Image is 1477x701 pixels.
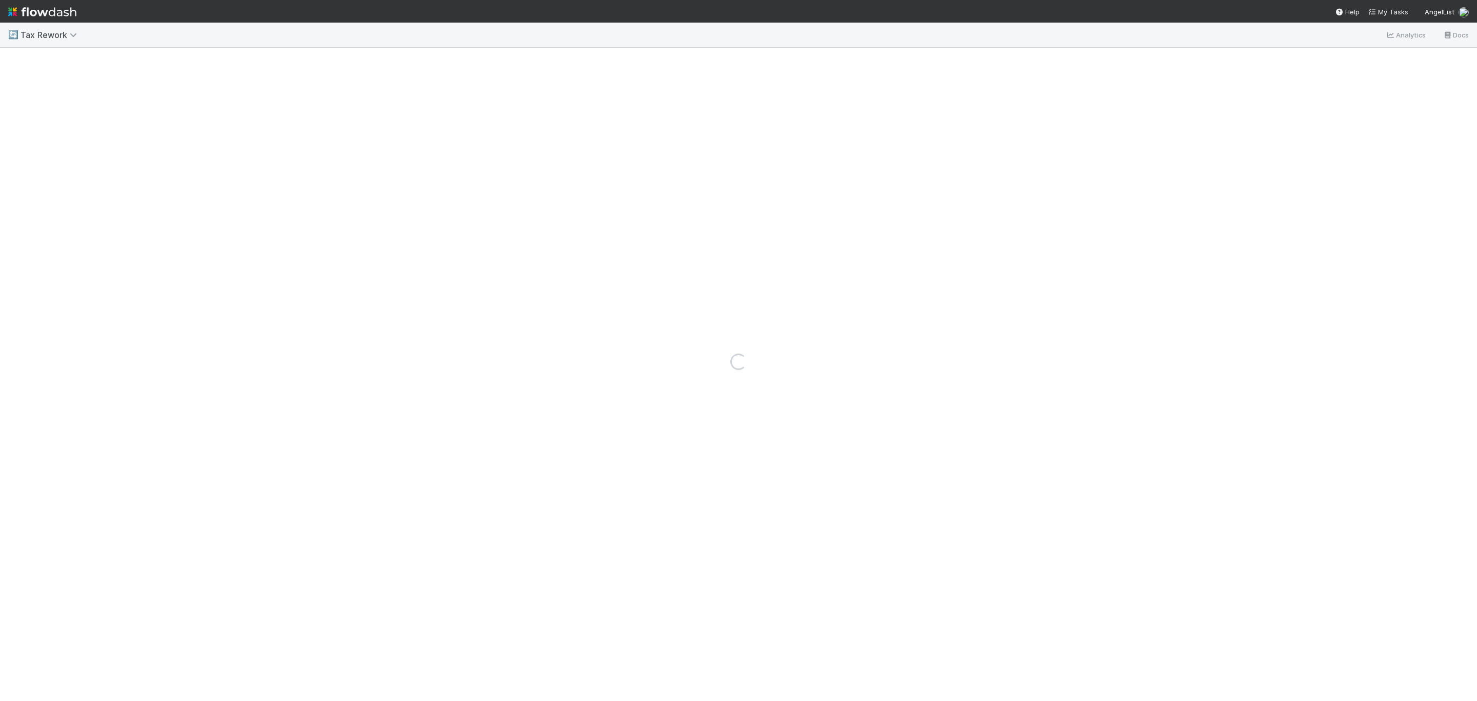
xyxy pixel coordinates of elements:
img: avatar_bc42736a-3f00-4d10-a11d-d22e63cdc729.png [1459,7,1469,17]
a: My Tasks [1368,7,1408,17]
span: My Tasks [1368,8,1408,16]
span: AngelList [1425,8,1454,16]
img: logo-inverted-e16ddd16eac7371096b0.svg [8,3,76,21]
div: Help [1335,7,1360,17]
